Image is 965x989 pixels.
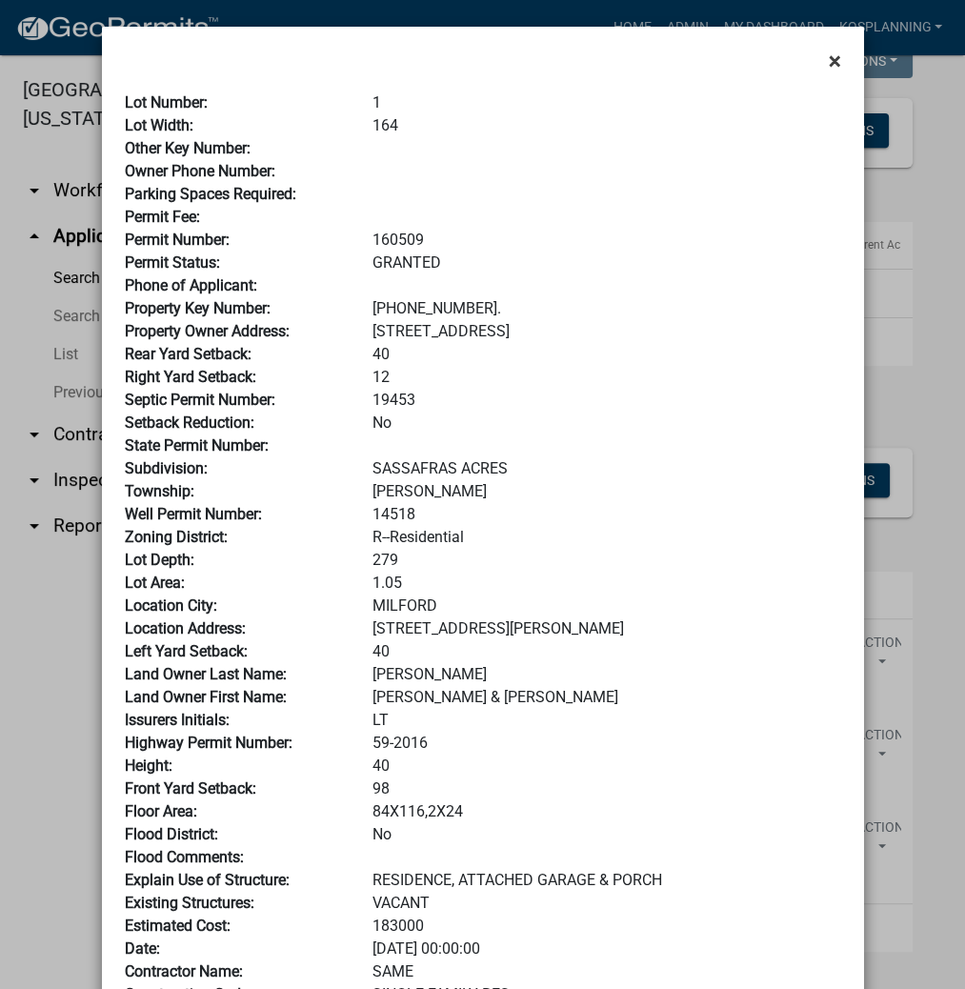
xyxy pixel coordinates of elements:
[125,116,193,134] b: Lot Width:
[125,939,160,958] b: Date:
[125,619,246,637] b: Location Address:
[358,617,854,640] div: [STREET_ADDRESS][PERSON_NAME]
[358,755,854,777] div: 40
[358,960,854,983] div: SAME
[125,757,172,775] b: Height:
[125,139,251,157] b: Other Key Number:
[125,802,197,820] b: Floor Area:
[358,389,854,412] div: 19453
[358,800,854,823] div: 84X116,2X24
[125,253,220,272] b: Permit Status:
[125,528,228,546] b: Zoning District:
[358,709,854,732] div: LT
[125,962,243,980] b: Contractor Name:
[358,686,854,709] div: [PERSON_NAME] & [PERSON_NAME]
[814,34,856,88] button: Close
[358,777,854,800] div: 98
[125,871,290,889] b: Explain Use of Structure:
[358,252,854,274] div: GRANTED
[358,343,854,366] div: 40
[358,663,854,686] div: [PERSON_NAME]
[125,368,256,386] b: Right Yard Setback:
[358,526,854,549] div: R--Residential
[358,595,854,617] div: MILFORD
[358,572,854,595] div: 1.05
[358,457,854,480] div: SASSAFRAS ACRES
[125,391,275,409] b: Septic Permit Number:
[125,665,287,683] b: Land Owner Last Name:
[358,549,854,572] div: 279
[829,48,841,74] span: ×
[358,412,854,434] div: No
[125,574,185,592] b: Lot Area:
[358,823,854,846] div: No
[125,894,254,912] b: Existing Structures:
[125,848,244,866] b: Flood Comments:
[358,640,854,663] div: 40
[358,503,854,526] div: 14518
[125,459,208,477] b: Subdivision:
[358,91,854,114] div: 1
[358,480,854,503] div: [PERSON_NAME]
[125,711,230,729] b: Issurers Initials:
[125,276,257,294] b: Phone of Applicant:
[125,414,254,432] b: Setback Reduction:
[125,482,194,500] b: Township:
[358,915,854,938] div: 183000
[358,229,854,252] div: 160509
[125,185,296,203] b: Parking Spaces Required:
[125,436,269,454] b: State Permit Number:
[358,366,854,389] div: 12
[125,345,251,363] b: Rear Yard Setback:
[125,322,290,340] b: Property Owner Address:
[358,114,854,137] div: 164
[358,869,854,892] div: RESIDENCE, ATTACHED GARAGE & PORCH
[125,505,262,523] b: Well Permit Number:
[125,642,248,660] b: Left Yard Setback:
[125,162,275,180] b: Owner Phone Number:
[358,297,854,320] div: [PHONE_NUMBER].
[125,208,200,226] b: Permit Fee:
[358,320,854,343] div: [STREET_ADDRESS]
[358,938,854,960] div: [DATE] 00:00:00
[125,688,287,706] b: Land Owner First Name:
[125,299,271,317] b: Property Key Number:
[125,734,292,752] b: Highway Permit Number:
[125,551,194,569] b: Lot Depth:
[125,779,256,797] b: Front Yard Setback:
[358,892,854,915] div: VACANT
[125,596,217,615] b: Location City:
[125,917,231,935] b: Estimated Cost:
[125,231,230,249] b: Permit Number:
[125,93,208,111] b: Lot Number:
[125,825,218,843] b: Flood District:
[358,732,854,755] div: 59-2016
